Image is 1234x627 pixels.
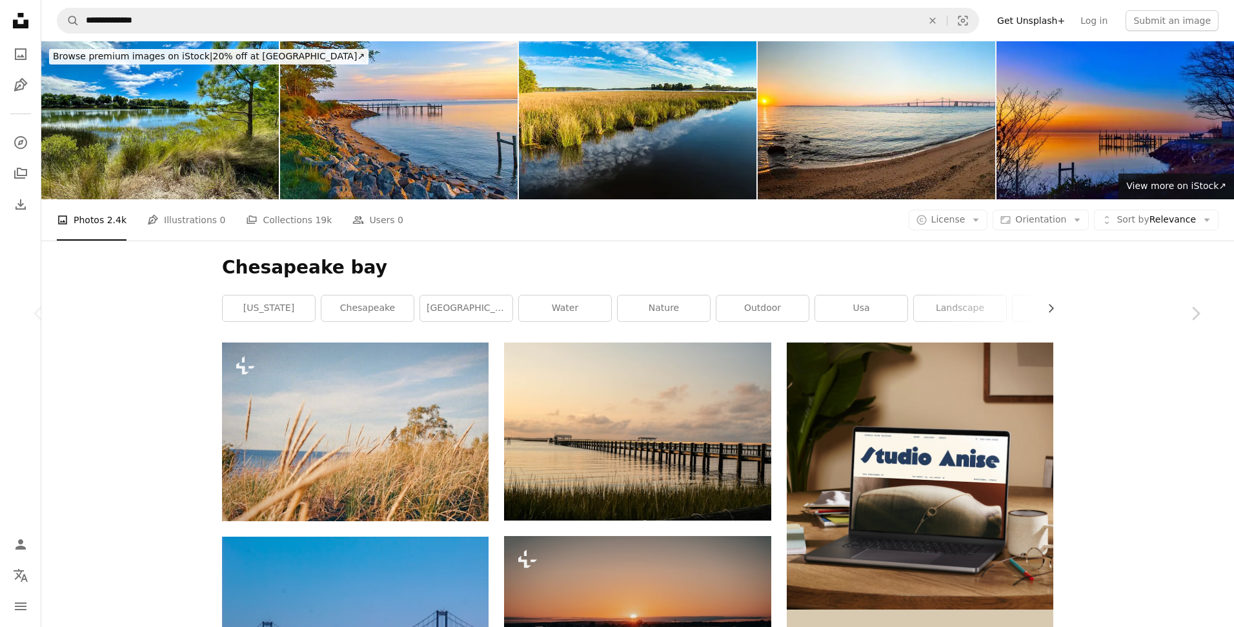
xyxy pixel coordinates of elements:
[8,192,34,217] a: Download History
[947,8,978,33] button: Visual search
[758,41,995,199] img: Chesapeake Bay Bridge Sunrise Panorama
[519,41,756,199] img: Blackwater National Wildlife Marsh Grass and Cloud Formation - Panorama
[8,161,34,186] a: Collections
[1073,10,1115,31] a: Log in
[41,41,279,199] img: View from a late summer walk around one of the many marshes along Chesapeake Bay in Virginia
[8,130,34,155] a: Explore
[1126,181,1226,191] span: View more on iStock ↗
[8,41,34,67] a: Photos
[222,256,1053,279] h1: Chesapeake bay
[57,8,979,34] form: Find visuals sitewide
[8,562,34,588] button: Language
[1117,214,1149,224] span: Sort by
[931,214,966,224] span: License
[618,295,710,321] a: nature
[989,10,1073,31] a: Get Unsplash+
[519,295,611,321] a: water
[53,51,212,61] span: Browse premium images on iStock |
[8,532,34,557] a: Log in / Sign up
[1118,174,1234,199] a: View more on iStock↗
[222,426,489,437] a: a view of a grassy field with trees in the background
[1094,210,1219,230] button: Sort byRelevance
[914,295,1006,321] a: landscape
[280,41,518,199] img: Chesapeake Bay shoreline view, southern Maryland
[1117,214,1196,226] span: Relevance
[8,593,34,619] button: Menu
[352,199,403,241] a: Users 0
[993,210,1089,230] button: Orientation
[147,199,225,241] a: Illustrations 0
[321,295,414,321] a: chesapeake
[787,343,1053,609] img: file-1705123271268-c3eaf6a79b21image
[504,425,771,437] a: brown wooden dock on body of water during daytime
[1126,10,1219,31] button: Submit an image
[504,343,771,520] img: brown wooden dock on body of water during daytime
[716,295,809,321] a: outdoor
[8,72,34,98] a: Illustrations
[1039,295,1053,321] button: scroll list to the right
[53,51,365,61] span: 20% off at [GEOGRAPHIC_DATA] ↗
[315,213,332,227] span: 19k
[220,213,226,227] span: 0
[222,343,489,521] img: a view of a grassy field with trees in the background
[57,8,79,33] button: Search Unsplash
[909,210,988,230] button: License
[815,295,907,321] a: usa
[1013,295,1105,321] a: ocean
[398,213,403,227] span: 0
[223,295,315,321] a: [US_STATE]
[246,199,332,241] a: Collections 19k
[996,41,1234,199] img: Colorful dawn sky on the last day of Winter, Chesapeake Bay and pier
[1015,214,1066,224] span: Orientation
[1157,252,1234,375] a: Next
[918,8,947,33] button: Clear
[420,295,512,321] a: [GEOGRAPHIC_DATA]
[41,41,376,72] a: Browse premium images on iStock|20% off at [GEOGRAPHIC_DATA]↗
